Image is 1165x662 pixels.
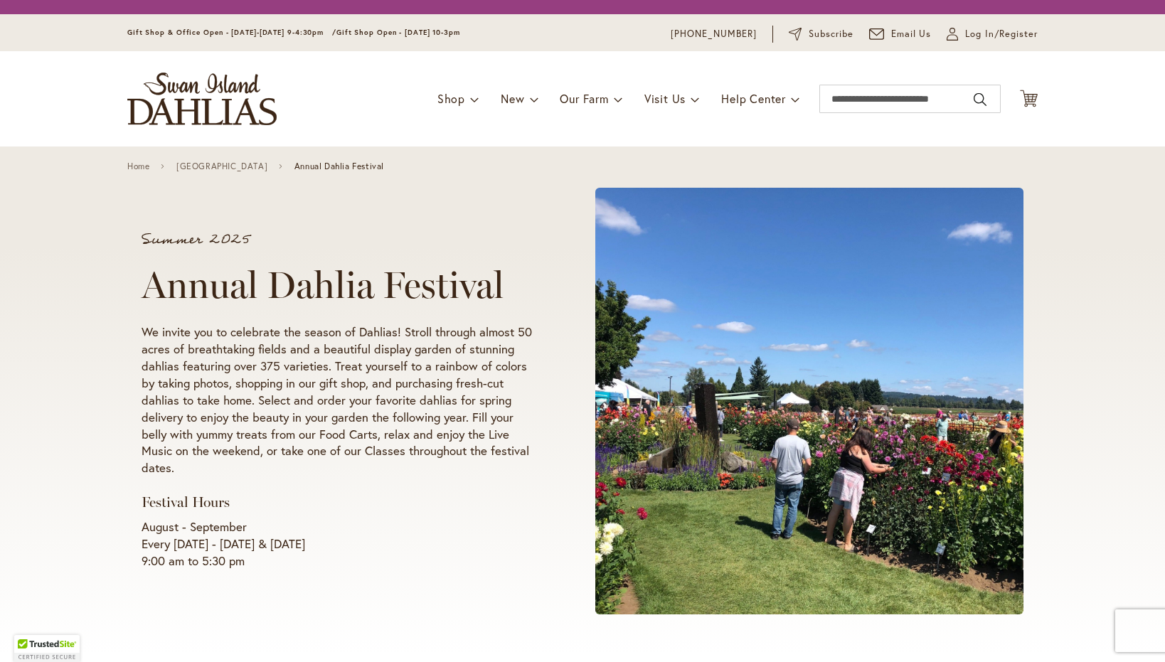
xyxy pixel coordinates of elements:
span: Subscribe [809,27,853,41]
span: Our Farm [560,91,608,106]
a: store logo [127,73,277,125]
span: New [501,91,524,106]
p: We invite you to celebrate the season of Dahlias! Stroll through almost 50 acres of breathtaking ... [142,324,541,477]
a: Home [127,161,149,171]
h1: Annual Dahlia Festival [142,264,541,306]
a: [GEOGRAPHIC_DATA] [176,161,267,171]
p: August - September Every [DATE] - [DATE] & [DATE] 9:00 am to 5:30 pm [142,518,541,570]
a: [PHONE_NUMBER] [671,27,757,41]
h3: Festival Hours [142,493,541,511]
a: Subscribe [789,27,853,41]
a: Log In/Register [947,27,1038,41]
button: Search [974,88,986,111]
div: TrustedSite Certified [14,635,80,662]
span: Visit Us [644,91,686,106]
span: Shop [437,91,465,106]
span: Gift Shop & Office Open - [DATE]-[DATE] 9-4:30pm / [127,28,336,37]
span: Log In/Register [965,27,1038,41]
span: Email Us [891,27,932,41]
span: Annual Dahlia Festival [294,161,384,171]
p: Summer 2025 [142,233,541,247]
span: Help Center [721,91,786,106]
a: Email Us [869,27,932,41]
span: Gift Shop Open - [DATE] 10-3pm [336,28,460,37]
